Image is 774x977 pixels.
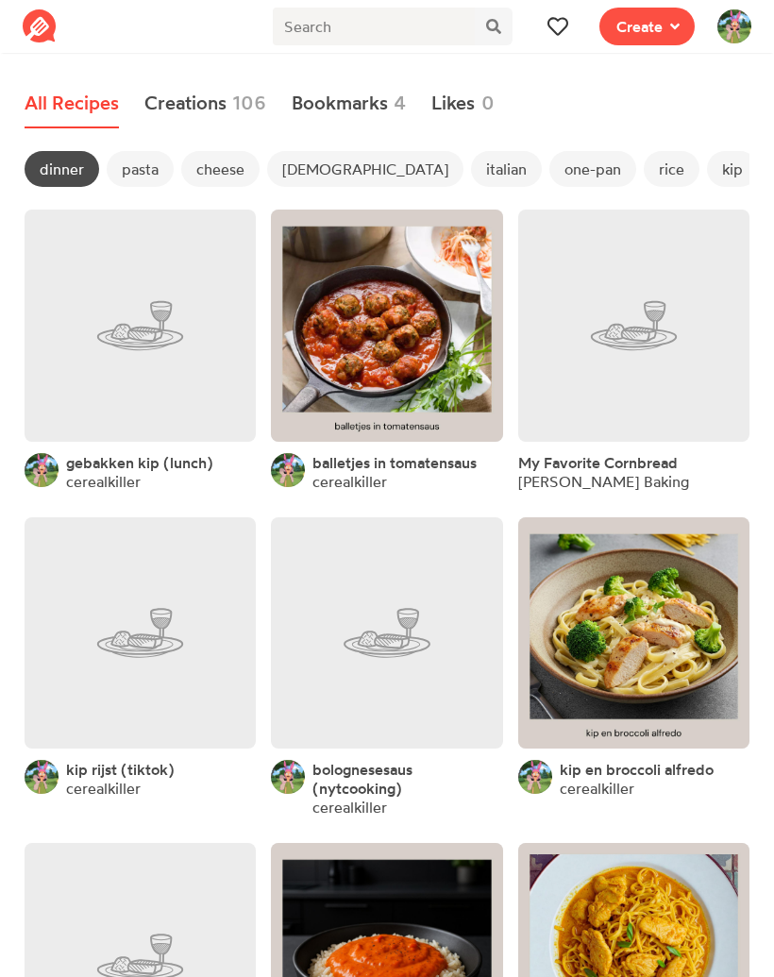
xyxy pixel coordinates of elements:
[66,472,141,491] a: cerealkiller
[25,453,59,487] img: User's avatar
[232,89,266,117] span: 106
[23,9,57,43] img: Reciplate
[267,151,463,187] span: [DEMOGRAPHIC_DATA]
[312,472,387,491] a: cerealkiller
[616,15,663,38] span: Create
[431,79,495,128] a: Likes0
[707,151,758,187] span: kip
[273,8,474,45] input: Search
[25,79,119,128] a: All Recipes
[312,453,477,472] a: balletjes in tomatensaus
[181,151,260,187] span: cheese
[66,453,213,472] a: gebakken kip (lunch)
[144,79,267,128] a: Creations106
[107,151,174,187] span: pasta
[518,760,552,794] img: User's avatar
[312,798,387,817] a: cerealkiller
[518,472,689,491] div: [PERSON_NAME] Baking
[66,779,141,798] a: cerealkiller
[271,760,305,794] img: User's avatar
[25,151,99,187] span: dinner
[549,151,636,187] span: one-pan
[66,760,175,779] a: kip rijst (tiktok)
[560,779,634,798] a: cerealkiller
[644,151,699,187] span: rice
[312,760,412,798] span: bolognesesaus (nytcooking)
[481,89,495,117] span: 0
[599,8,695,45] button: Create
[312,760,502,798] a: bolognesesaus (nytcooking)
[394,89,406,117] span: 4
[471,151,542,187] span: italian
[518,453,678,472] a: My Favorite Cornbread
[271,453,305,487] img: User's avatar
[717,9,751,43] img: User's avatar
[560,760,714,779] a: kip en broccoli alfredo
[25,760,59,794] img: User's avatar
[292,79,407,128] a: Bookmarks4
